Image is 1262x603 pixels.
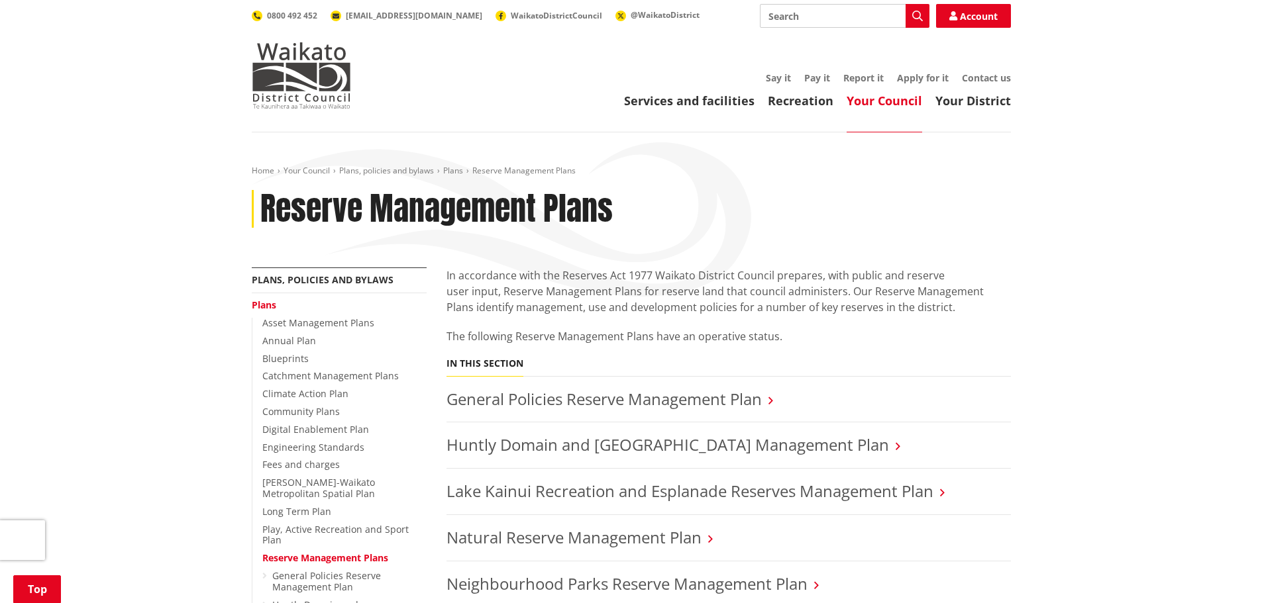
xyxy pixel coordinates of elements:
[262,505,331,518] a: Long Term Plan
[472,165,576,176] span: Reserve Management Plans
[511,10,602,21] span: WaikatoDistrictCouncil
[252,299,276,311] a: Plans
[267,10,317,21] span: 0800 492 452
[443,165,463,176] a: Plans
[262,334,316,347] a: Annual Plan
[346,10,482,21] span: [EMAIL_ADDRESS][DOMAIN_NAME]
[768,93,833,109] a: Recreation
[252,10,317,21] a: 0800 492 452
[936,4,1011,28] a: Account
[262,352,309,365] a: Blueprints
[262,369,399,382] a: Catchment Management Plans
[447,573,808,594] a: Neighbourhood Parks Reserve Management Plan
[447,358,523,369] h5: In this section
[760,4,929,28] input: Search input
[252,42,351,109] img: Waikato District Council - Te Kaunihera aa Takiwaa o Waikato
[252,165,274,176] a: Home
[284,165,330,176] a: Your Council
[262,423,369,436] a: Digital Enablement Plan
[897,71,949,84] a: Apply for it
[804,71,830,84] a: Pay it
[496,10,602,21] a: WaikatoDistrictCouncil
[262,523,409,547] a: Play, Active Recreation and Sport Plan
[331,10,482,21] a: [EMAIL_ADDRESS][DOMAIN_NAME]
[935,93,1011,109] a: Your District
[447,388,762,410] a: General Policies Reserve Management Plan
[843,71,884,84] a: Report it
[447,526,702,548] a: Natural Reserve Management Plan
[262,405,340,418] a: Community Plans
[262,387,348,400] a: Climate Action Plan
[262,441,364,453] a: Engineering Standards
[615,9,700,21] a: @WaikatoDistrict
[262,551,388,564] a: Reserve Management Plans
[447,480,933,502] a: Lake Kainui Recreation and Esplanade Reserves Management Plan
[13,575,61,603] a: Top
[447,267,1011,315] p: In accordance with the Reserves Act 1977 Waikato District Council prepares, with public and reser...
[962,71,1011,84] a: Contact us
[272,569,381,593] a: General Policies Reserve Management Plan
[252,165,1011,177] nav: breadcrumb
[766,71,791,84] a: Say it
[631,9,700,21] span: @WaikatoDistrict
[447,434,889,455] a: Huntly Domain and [GEOGRAPHIC_DATA] Management Plan
[847,93,922,109] a: Your Council
[339,165,434,176] a: Plans, policies and bylaws
[260,190,613,228] h1: Reserve Management Plans
[262,458,340,471] a: Fees and charges
[262,316,374,329] a: Asset Management Plans
[252,273,394,286] a: Plans, policies and bylaws
[262,476,375,500] a: [PERSON_NAME]-Waikato Metropolitan Spatial Plan
[447,328,1011,344] p: The following Reserve Management Plans have an operative status.
[624,93,755,109] a: Services and facilities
